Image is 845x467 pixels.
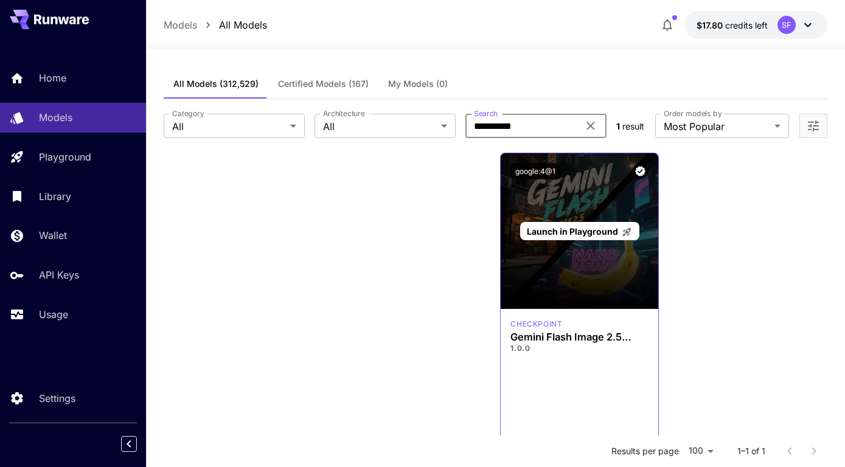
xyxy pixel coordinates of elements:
[39,110,72,125] p: Models
[39,150,91,164] p: Playground
[219,18,267,32] a: All Models
[39,307,68,322] p: Usage
[510,163,560,179] button: google:4@1
[323,108,364,119] label: Architecture
[172,108,204,119] label: Category
[737,445,765,457] p: 1–1 of 1
[172,119,285,134] span: All
[278,78,369,89] span: Certified Models (167)
[323,119,436,134] span: All
[121,436,137,452] button: Collapse sidebar
[173,78,259,89] span: All Models (312,529)
[510,331,649,343] h3: Gemini Flash Image 2.5 ([PERSON_NAME])
[474,108,498,119] label: Search
[611,445,679,457] p: Results per page
[806,119,821,134] button: Open more filters
[164,18,197,32] a: Models
[725,20,768,30] span: credits left
[520,222,639,241] a: Launch in Playground
[510,319,562,330] p: checkpoint
[622,121,644,131] span: result
[39,268,79,282] p: API Keys
[164,18,267,32] nav: breadcrumb
[664,119,770,134] span: Most Popular
[39,228,67,243] p: Wallet
[697,19,768,32] div: $17.80082
[510,331,649,343] div: Gemini Flash Image 2.5 (Nano Banana)
[777,16,796,34] div: SF
[510,319,562,330] div: gemini_2_5_flash_image
[664,108,722,119] label: Order models by
[388,78,448,89] span: My Models (0)
[684,11,827,39] button: $17.80082SF
[684,442,718,460] div: 100
[527,226,618,237] span: Launch in Playground
[632,163,649,179] button: Verified working
[616,121,620,131] span: 1
[39,71,66,85] p: Home
[697,20,725,30] span: $17.80
[39,391,75,406] p: Settings
[39,189,71,204] p: Library
[130,433,146,455] div: Collapse sidebar
[510,343,649,354] p: 1.0.0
